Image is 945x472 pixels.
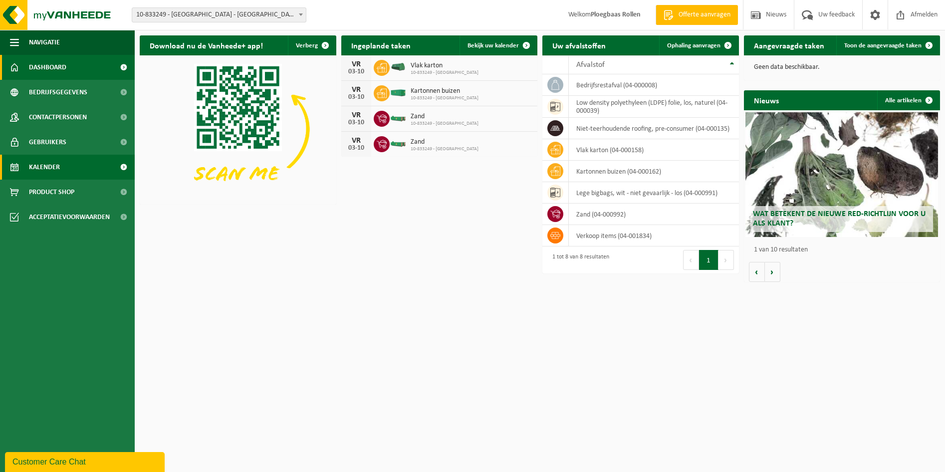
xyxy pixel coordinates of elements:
[346,86,366,94] div: VR
[288,35,335,55] button: Verberg
[659,35,738,55] a: Ophaling aanvragen
[745,112,938,237] a: Wat betekent de nieuwe RED-richtlijn voor u als klant?
[844,42,922,49] span: Toon de aangevraagde taken
[569,74,739,96] td: bedrijfsrestafval (04-000008)
[411,70,478,76] span: 10-833249 - [GEOGRAPHIC_DATA]
[29,105,87,130] span: Contactpersonen
[411,121,478,127] span: 10-833249 - [GEOGRAPHIC_DATA]
[765,262,780,282] button: Volgende
[390,113,407,122] img: HK-XC-10-GN-00
[569,204,739,225] td: zand (04-000992)
[29,80,87,105] span: Bedrijfsgegevens
[140,35,273,55] h2: Download nu de Vanheede+ app!
[699,250,718,270] button: 1
[346,119,366,126] div: 03-10
[683,250,699,270] button: Previous
[749,262,765,282] button: Vorige
[296,42,318,49] span: Verberg
[346,137,366,145] div: VR
[591,11,641,18] strong: Ploegbaas Rollen
[460,35,536,55] a: Bekijk uw kalender
[5,450,167,472] iframe: chat widget
[411,138,478,146] span: Zand
[718,250,734,270] button: Next
[576,61,605,69] span: Afvalstof
[411,146,478,152] span: 10-833249 - [GEOGRAPHIC_DATA]
[744,35,834,55] h2: Aangevraagde taken
[390,62,407,71] img: HK-XK-22-GN-00
[132,7,306,22] span: 10-833249 - IKO NV MILIEUSTRAAT FABRIEK - ANTWERPEN
[390,139,407,148] img: HK-XC-10-GN-00
[569,96,739,118] td: low density polyethyleen (LDPE) folie, los, naturel (04-000039)
[346,111,366,119] div: VR
[569,118,739,139] td: niet-teerhoudende roofing, pre-consumer (04-000135)
[341,35,421,55] h2: Ingeplande taken
[29,55,66,80] span: Dashboard
[754,246,936,253] p: 1 van 10 resultaten
[667,42,720,49] span: Ophaling aanvragen
[29,30,60,55] span: Navigatie
[390,88,407,97] img: HK-XC-30-GN-00
[411,95,478,101] span: 10-833249 - [GEOGRAPHIC_DATA]
[468,42,519,49] span: Bekijk uw kalender
[569,182,739,204] td: lege bigbags, wit - niet gevaarlijk - los (04-000991)
[836,35,939,55] a: Toon de aangevraagde taken
[547,249,609,271] div: 1 tot 8 van 8 resultaten
[877,90,939,110] a: Alle artikelen
[753,210,926,228] span: Wat betekent de nieuwe RED-richtlijn voor u als klant?
[132,8,306,22] span: 10-833249 - IKO NV MILIEUSTRAAT FABRIEK - ANTWERPEN
[140,55,336,203] img: Download de VHEPlus App
[744,90,789,110] h2: Nieuws
[676,10,733,20] span: Offerte aanvragen
[656,5,738,25] a: Offerte aanvragen
[411,113,478,121] span: Zand
[346,60,366,68] div: VR
[29,130,66,155] span: Gebruikers
[542,35,616,55] h2: Uw afvalstoffen
[569,225,739,246] td: verkoop items (04-001834)
[29,155,60,180] span: Kalender
[569,139,739,161] td: vlak karton (04-000158)
[29,205,110,230] span: Acceptatievoorwaarden
[754,64,931,71] p: Geen data beschikbaar.
[569,161,739,182] td: kartonnen buizen (04-000162)
[29,180,74,205] span: Product Shop
[346,94,366,101] div: 03-10
[411,87,478,95] span: Kartonnen buizen
[346,145,366,152] div: 03-10
[411,62,478,70] span: Vlak karton
[346,68,366,75] div: 03-10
